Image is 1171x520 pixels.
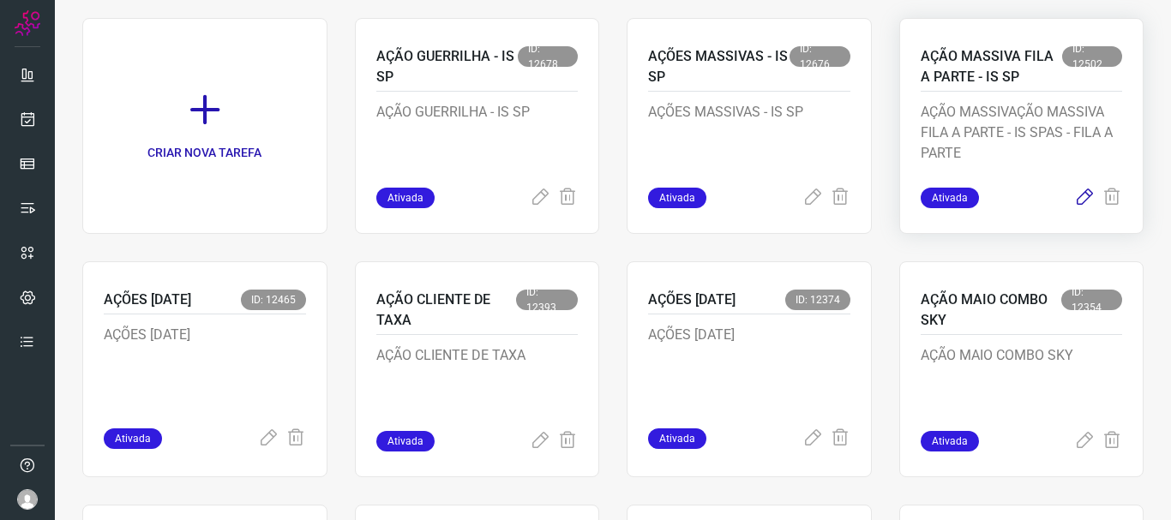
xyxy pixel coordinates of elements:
p: AÇÕES [DATE] [648,325,850,410]
span: Ativada [648,428,706,449]
p: AÇÕES [DATE] [104,290,191,310]
img: avatar-user-boy.jpg [17,489,38,510]
p: AÇÃO GUERRILHA - IS SP [376,102,579,188]
span: Ativada [376,188,435,208]
span: Ativada [104,428,162,449]
span: ID: 12502 [1062,46,1122,67]
p: AÇÃO MASSIVAÇÃO MASSIVA FILA A PARTE - IS SPAS - FILA A PARTE [921,102,1123,188]
img: Logo [15,10,40,36]
span: Ativada [376,431,435,451]
p: AÇÃO CLIENTE DE TAXA [376,290,517,331]
p: AÇÃO MAIO COMBO SKY [921,290,1062,331]
span: Ativada [921,431,979,451]
span: ID: 12354 [1061,290,1122,310]
p: AÇÃO GUERRILHA - IS SP [376,46,518,87]
p: AÇÕES MASSIVAS - IS SP [648,102,850,188]
p: AÇÃO CLIENTE DE TAXA [376,345,579,431]
span: ID: 12465 [241,290,306,310]
p: AÇÕES [DATE] [648,290,736,310]
p: CRIAR NOVA TAREFA [147,144,261,162]
a: CRIAR NOVA TAREFA [82,18,327,234]
span: ID: 12374 [785,290,850,310]
p: AÇÕES [DATE] [104,325,306,410]
span: Ativada [921,188,979,208]
p: AÇÃO MASSIVA FILA A PARTE - IS SP [921,46,1063,87]
p: AÇÃO MAIO COMBO SKY [921,345,1123,431]
p: AÇÕES MASSIVAS - IS SP [648,46,790,87]
span: ID: 12678 [518,46,578,67]
span: Ativada [648,188,706,208]
span: ID: 12393 [516,290,578,310]
span: ID: 12676 [790,46,850,67]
